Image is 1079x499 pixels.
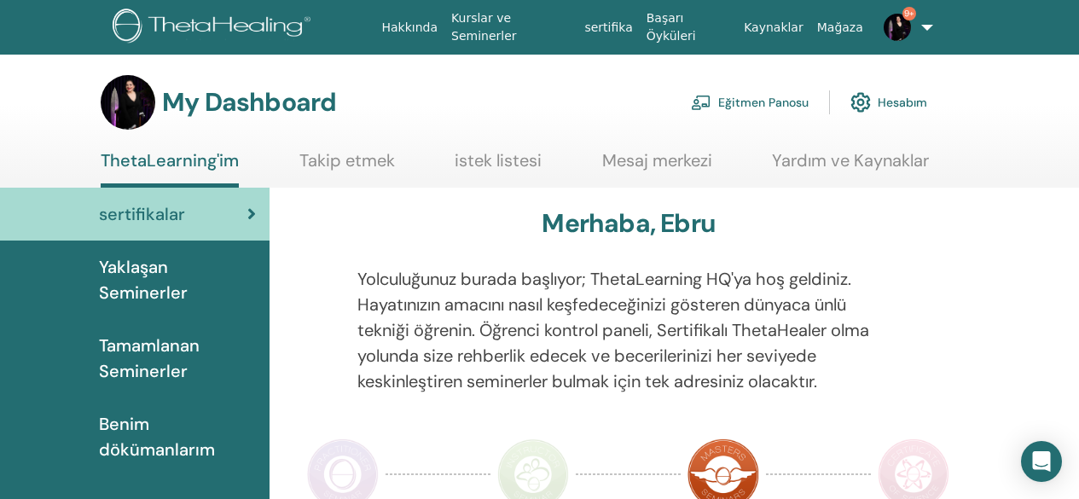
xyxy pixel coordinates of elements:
img: default.jpg [884,14,911,41]
a: ThetaLearning'im [101,150,239,188]
span: Tamamlanan Seminerler [99,333,256,384]
img: cog.svg [850,88,871,117]
img: chalkboard-teacher.svg [691,95,711,110]
a: Yardım ve Kaynaklar [772,150,929,183]
a: Kaynaklar [737,12,810,44]
a: Hakkında [374,12,444,44]
a: Başarı Öyküleri [640,3,737,52]
a: Eğitmen Panosu [691,84,809,121]
span: Benim dökümanlarım [99,411,256,462]
span: 9+ [902,7,916,20]
a: Kurslar ve Seminerler [444,3,577,52]
a: Takip etmek [299,150,395,183]
h3: Merhaba, Ebru [542,208,715,239]
a: Hesabım [850,84,927,121]
span: Yaklaşan Seminerler [99,254,256,305]
img: logo.png [113,9,316,47]
span: sertifikalar [99,201,185,227]
div: Open Intercom Messenger [1021,441,1062,482]
a: sertifika [577,12,639,44]
img: default.jpg [101,75,155,130]
a: Mağaza [810,12,870,44]
a: Mesaj merkezi [602,150,712,183]
a: istek listesi [455,150,542,183]
p: Yolculuğunuz burada başlıyor; ThetaLearning HQ'ya hoş geldiniz. Hayatınızın amacını nasıl keşfede... [357,266,900,394]
h3: My Dashboard [162,87,336,118]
